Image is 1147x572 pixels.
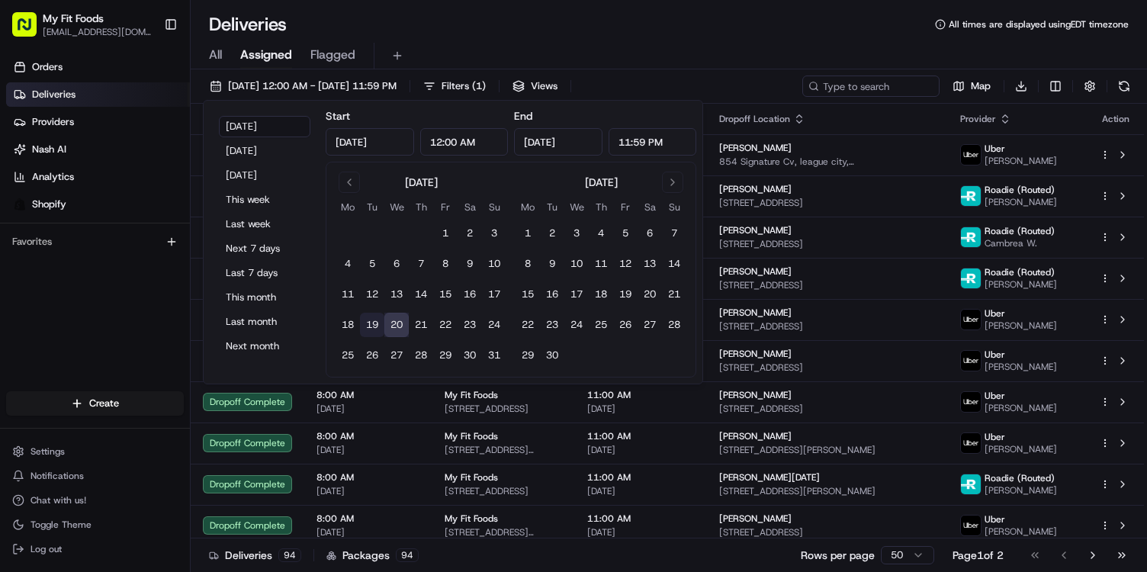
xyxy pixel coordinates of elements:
[433,221,458,246] button: 1
[482,343,506,368] button: 31
[540,343,564,368] button: 30
[409,282,433,307] button: 14
[360,282,384,307] button: 12
[564,199,589,215] th: Wednesday
[638,221,662,246] button: 6
[613,282,638,307] button: 19
[445,526,563,538] span: [STREET_ADDRESS][PERSON_NAME]
[564,221,589,246] button: 3
[433,282,458,307] button: 15
[219,214,310,235] button: Last week
[219,336,310,357] button: Next month
[564,252,589,276] button: 10
[43,11,104,26] span: My Fit Foods
[219,116,310,137] button: [DATE]
[587,471,695,484] span: 11:00 AM
[316,513,420,525] span: 8:00 AM
[6,391,184,416] button: Create
[506,76,564,97] button: Views
[433,199,458,215] th: Friday
[801,548,875,563] p: Rows per page
[540,252,564,276] button: 9
[971,79,991,93] span: Map
[360,343,384,368] button: 26
[43,26,152,38] span: [EMAIL_ADDRESS][DOMAIN_NAME]
[360,252,384,276] button: 5
[31,519,92,531] span: Toggle Theme
[719,183,792,195] span: [PERSON_NAME]
[31,237,43,249] img: 1736555255976-a54dd68f-1ca7-489b-9aae-adbdc363a1c4
[985,307,1005,320] span: Uber
[6,441,184,462] button: Settings
[961,227,981,247] img: roadie-logo-v2.jpg
[719,362,936,374] span: [STREET_ADDRESS]
[442,79,486,93] span: Filters
[316,403,420,415] span: [DATE]
[6,165,190,189] a: Analytics
[409,313,433,337] button: 21
[420,128,509,156] input: Time
[961,351,981,371] img: uber-new-logo.jpeg
[209,12,287,37] h1: Deliveries
[326,128,414,156] input: Date
[482,252,506,276] button: 10
[985,349,1005,361] span: Uber
[6,137,190,162] a: Nash AI
[31,494,86,506] span: Chat with us!
[165,236,171,249] span: •
[15,301,27,313] div: 📗
[445,389,498,401] span: My Fit Foods
[961,392,981,412] img: uber-new-logo.jpeg
[638,199,662,215] th: Saturday
[985,225,1055,237] span: Roadie (Routed)
[540,313,564,337] button: 23
[445,430,498,442] span: My Fit Foods
[613,221,638,246] button: 5
[316,471,420,484] span: 8:00 AM
[516,221,540,246] button: 1
[985,390,1005,402] span: Uber
[985,155,1057,167] span: [PERSON_NAME]
[144,300,245,315] span: API Documentation
[219,189,310,210] button: This week
[719,320,936,333] span: [STREET_ADDRESS]
[6,192,190,217] a: Shopify
[662,282,686,307] button: 21
[336,252,360,276] button: 4
[613,313,638,337] button: 26
[32,60,63,74] span: Orders
[961,186,981,206] img: roadie-logo-v2.jpg
[203,76,403,97] button: [DATE] 12:00 AM - [DATE] 11:59 PM
[585,175,618,190] div: [DATE]
[32,170,74,184] span: Analytics
[384,282,409,307] button: 13
[719,238,936,250] span: [STREET_ADDRESS]
[985,513,1005,525] span: Uber
[240,46,292,64] span: Assigned
[310,46,355,64] span: Flagged
[445,444,563,456] span: [STREET_ADDRESS][PERSON_NAME]
[719,403,936,415] span: [STREET_ADDRESS]
[587,389,695,401] span: 11:00 AM
[123,294,251,321] a: 💻API Documentation
[409,343,433,368] button: 28
[719,265,792,278] span: [PERSON_NAME]
[985,143,1005,155] span: Uber
[638,313,662,337] button: 27
[531,79,557,93] span: Views
[662,172,683,193] button: Go to next month
[458,199,482,215] th: Saturday
[961,268,981,288] img: roadie-logo-v2.jpg
[613,252,638,276] button: 12
[514,128,602,156] input: Date
[719,389,792,401] span: [PERSON_NAME]
[384,313,409,337] button: 20
[719,156,936,168] span: 854 Signature Cv, league city, [GEOGRAPHIC_DATA] 77573, [GEOGRAPHIC_DATA]
[445,485,563,497] span: [STREET_ADDRESS]
[416,76,493,97] button: Filters(1)
[458,252,482,276] button: 9
[152,337,185,349] span: Pylon
[719,113,790,125] span: Dropoff Location
[129,301,141,313] div: 💻
[482,313,506,337] button: 24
